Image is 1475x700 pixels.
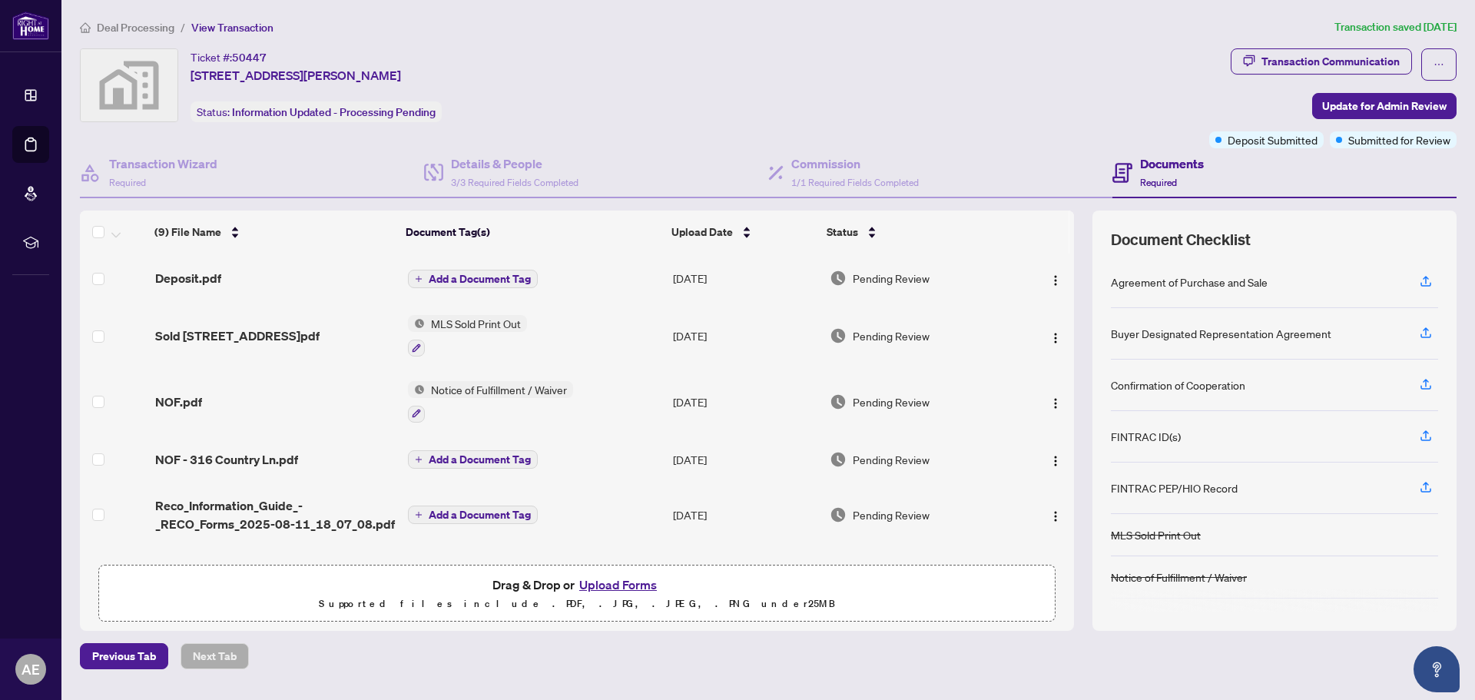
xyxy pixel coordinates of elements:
[1043,266,1068,290] button: Logo
[451,154,578,173] h4: Details & People
[155,496,396,533] span: Reco_Information_Guide_-_RECO_Forms_2025-08-11_18_07_08.pdf
[425,315,527,332] span: MLS Sold Print Out
[1049,332,1062,344] img: Logo
[1111,229,1251,250] span: Document Checklist
[408,381,573,423] button: Status IconNotice of Fulfillment / Waiver
[108,595,1046,613] p: Supported files include .PDF, .JPG, .JPEG, .PNG under 25 MB
[191,48,267,66] div: Ticket #:
[1111,325,1331,342] div: Buyer Designated Representation Agreement
[155,393,202,411] span: NOF.pdf
[22,659,40,680] span: AE
[1312,93,1457,119] button: Update for Admin Review
[1334,18,1457,36] article: Transaction saved [DATE]
[1043,390,1068,414] button: Logo
[408,270,538,288] button: Add a Document Tag
[1111,428,1181,445] div: FINTRAC ID(s)
[667,435,823,484] td: [DATE]
[1140,154,1204,173] h4: Documents
[191,101,442,122] div: Status:
[155,450,298,469] span: NOF - 316 Country Ln.pdf
[181,18,185,36] li: /
[791,177,919,188] span: 1/1 Required Fields Completed
[232,51,267,65] span: 50447
[415,275,423,283] span: plus
[667,546,823,607] td: [DATE]
[575,575,661,595] button: Upload Forms
[791,154,919,173] h4: Commission
[1228,131,1318,148] span: Deposit Submitted
[827,224,858,241] span: Status
[408,315,425,332] img: Status Icon
[1111,377,1245,393] div: Confirmation of Cooperation
[408,315,527,357] button: Status IconMLS Sold Print Out
[429,454,531,465] span: Add a Document Tag
[408,269,538,289] button: Add a Document Tag
[830,506,847,523] img: Document Status
[1348,131,1450,148] span: Submitted for Review
[1261,49,1400,74] div: Transaction Communication
[853,393,930,410] span: Pending Review
[429,509,531,520] span: Add a Document Tag
[99,566,1055,622] span: Drag & Drop orUpload FormsSupported files include .PDF, .JPG, .JPEG, .PNG under25MB
[408,505,538,525] button: Add a Document Tag
[830,393,847,410] img: Document Status
[92,644,156,668] span: Previous Tab
[429,274,531,284] span: Add a Document Tag
[80,643,168,669] button: Previous Tab
[853,327,930,344] span: Pending Review
[853,270,930,287] span: Pending Review
[1231,48,1412,75] button: Transaction Communication
[1322,94,1447,118] span: Update for Admin Review
[665,211,820,254] th: Upload Date
[1111,479,1238,496] div: FINTRAC PEP/HIO Record
[1414,646,1460,692] button: Open asap
[1049,397,1062,410] img: Logo
[830,270,847,287] img: Document Status
[97,21,174,35] span: Deal Processing
[1043,503,1068,527] button: Logo
[1043,323,1068,348] button: Logo
[181,643,249,669] button: Next Tab
[1111,526,1201,543] div: MLS Sold Print Out
[408,450,538,469] button: Add a Document Tag
[148,211,399,254] th: (9) File Name
[154,224,221,241] span: (9) File Name
[12,12,49,40] img: logo
[80,22,91,33] span: home
[155,269,221,287] span: Deposit.pdf
[830,327,847,344] img: Document Status
[853,506,930,523] span: Pending Review
[1043,447,1068,472] button: Logo
[1140,177,1177,188] span: Required
[425,381,573,398] span: Notice of Fulfillment / Waiver
[191,21,273,35] span: View Transaction
[1049,455,1062,467] img: Logo
[415,456,423,463] span: plus
[415,511,423,519] span: plus
[667,254,823,303] td: [DATE]
[1434,59,1444,70] span: ellipsis
[399,211,665,254] th: Document Tag(s)
[1111,274,1268,290] div: Agreement of Purchase and Sale
[830,451,847,468] img: Document Status
[667,369,823,435] td: [DATE]
[109,177,146,188] span: Required
[109,154,217,173] h4: Transaction Wizard
[191,66,401,85] span: [STREET_ADDRESS][PERSON_NAME]
[667,303,823,369] td: [DATE]
[155,327,320,345] span: Sold [STREET_ADDRESS]pdf
[671,224,733,241] span: Upload Date
[1049,510,1062,523] img: Logo
[232,105,436,119] span: Information Updated - Processing Pending
[853,451,930,468] span: Pending Review
[1111,569,1247,586] div: Notice of Fulfillment / Waiver
[1049,274,1062,287] img: Logo
[408,381,425,398] img: Status Icon
[492,575,661,595] span: Drag & Drop or
[408,506,538,524] button: Add a Document Tag
[408,450,538,469] button: Add a Document Tag
[820,211,1015,254] th: Status
[667,484,823,546] td: [DATE]
[451,177,578,188] span: 3/3 Required Fields Completed
[81,49,177,121] img: svg%3e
